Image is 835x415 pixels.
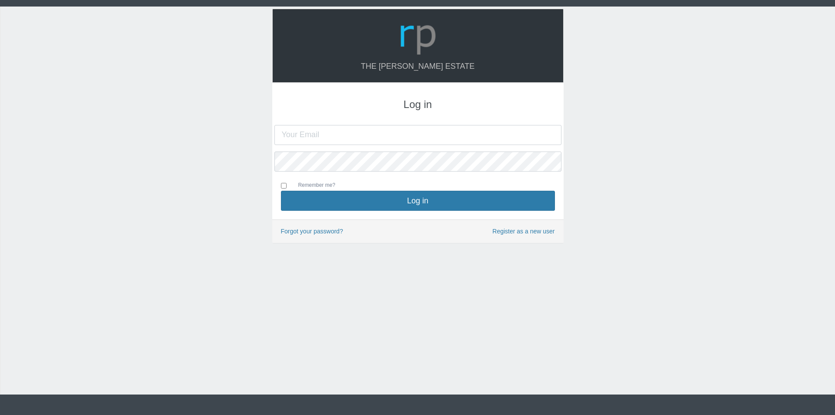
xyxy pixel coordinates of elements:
[281,62,554,71] h4: The [PERSON_NAME] Estate
[397,16,439,57] img: Logo
[281,191,555,211] button: Log in
[281,228,343,235] a: Forgot your password?
[281,183,287,189] input: Remember me?
[274,125,561,145] input: Your Email
[281,99,555,110] h3: Log in
[492,226,554,236] a: Register as a new user
[290,181,335,191] label: Remember me?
